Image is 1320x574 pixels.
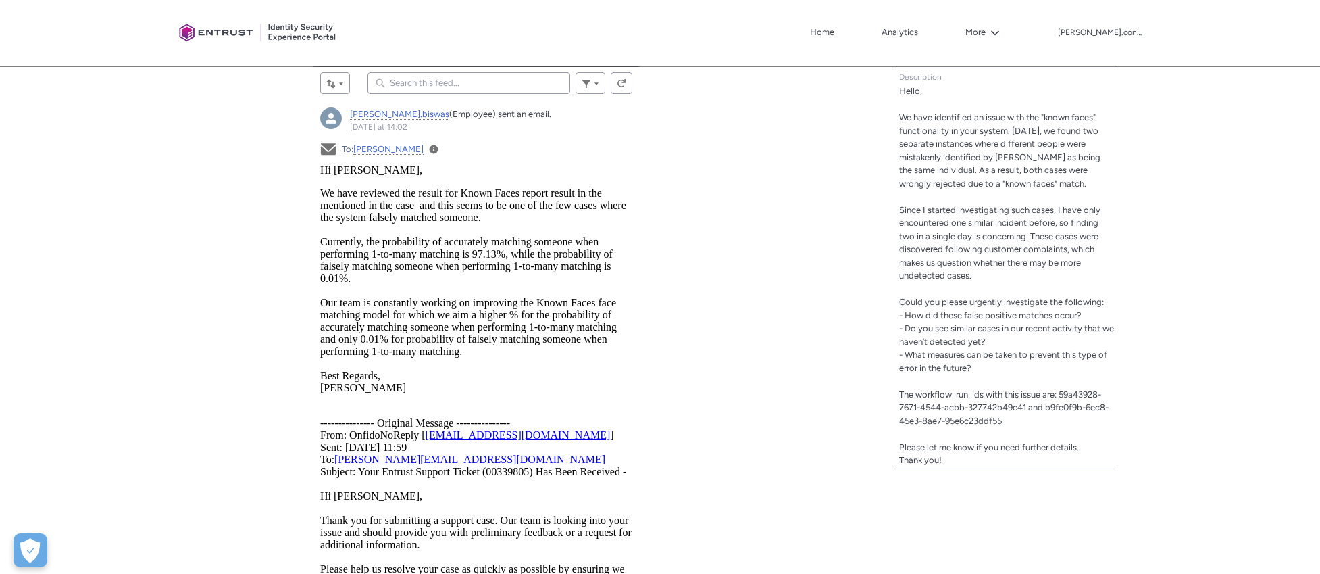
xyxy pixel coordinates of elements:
a: [DATE] at 14:02 [350,122,407,132]
button: User Profile valentin.condrea [1057,25,1146,39]
span: (Employee) sent an email. [449,109,551,119]
span: To: [342,144,424,155]
div: madhurima.biswas [320,107,342,129]
button: More [962,22,1003,43]
a: Analytics, opens in new tab [878,22,921,43]
div: Cookie Preferences [14,533,47,567]
a: Home [807,22,838,43]
button: Open Preferences [14,533,47,567]
a: [PERSON_NAME] [353,144,424,155]
p: [PERSON_NAME].condrea [1058,28,1146,38]
a: [PERSON_NAME].biswas [350,109,449,120]
img: External User - madhurima.biswas (Onfido) [320,107,342,129]
button: Refresh this feed [611,72,632,94]
input: Search this feed... [367,72,570,94]
a: View Details [429,145,438,154]
iframe: Qualified Messenger [1080,261,1320,574]
span: Description [899,72,942,82]
lightning-formatted-text: Hello, We have identified an issue with the "known faces" functionality in your system. [DATE], w... [899,86,1114,465]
